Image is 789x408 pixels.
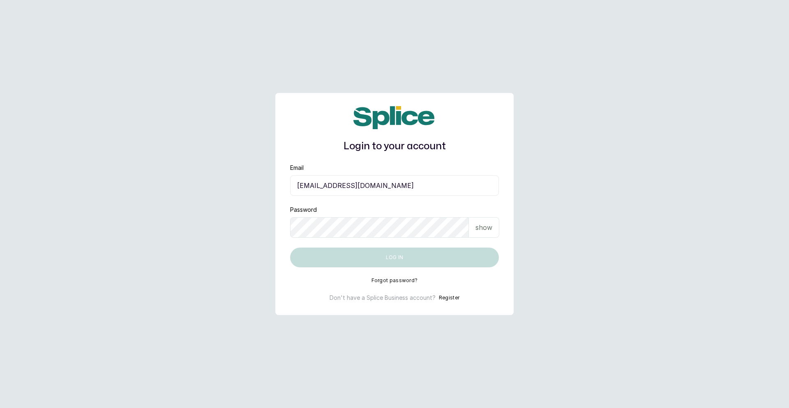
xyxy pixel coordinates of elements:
[290,164,304,172] label: Email
[290,139,499,154] h1: Login to your account
[475,223,492,232] p: show
[290,206,317,214] label: Password
[290,248,499,267] button: Log in
[330,294,436,302] p: Don't have a Splice Business account?
[290,175,499,196] input: email@acme.com
[371,277,418,284] button: Forgot password?
[439,294,459,302] button: Register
